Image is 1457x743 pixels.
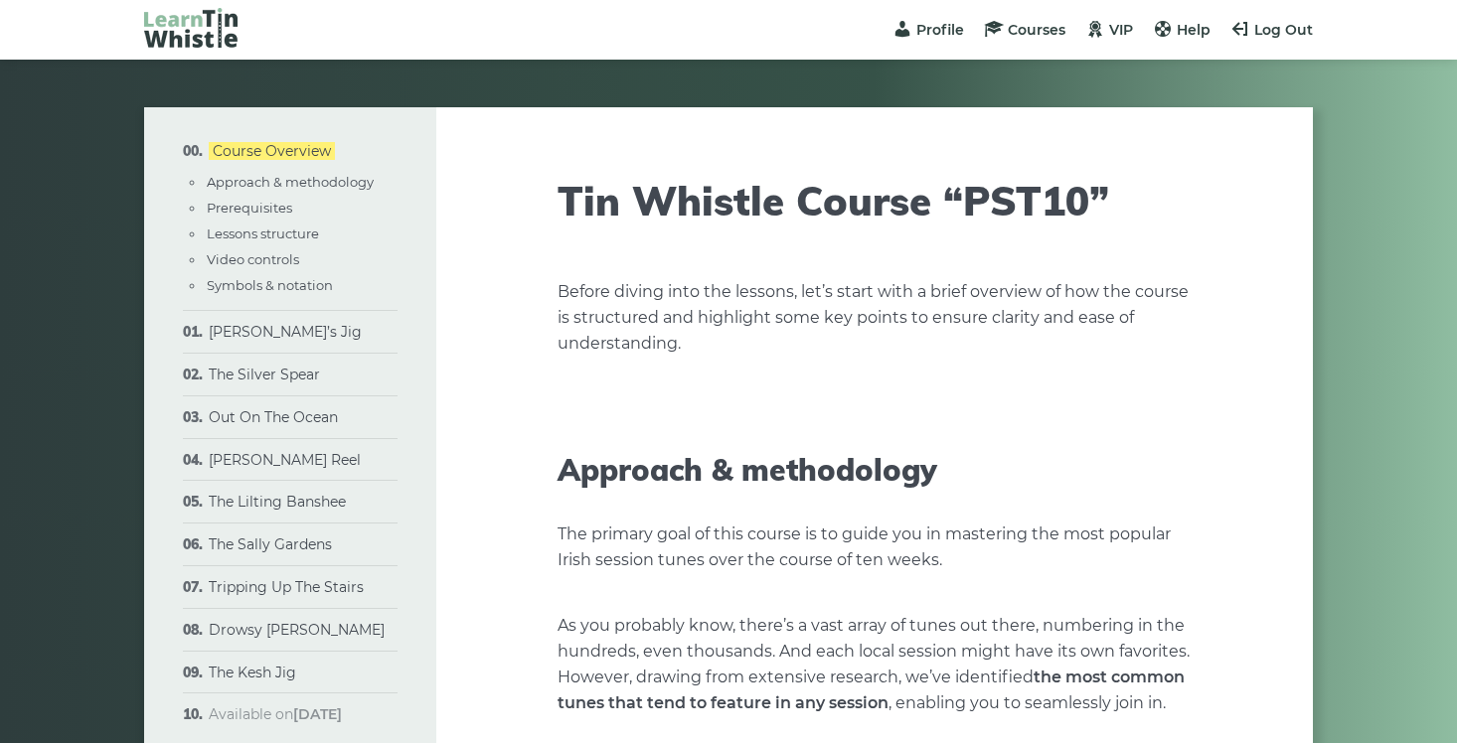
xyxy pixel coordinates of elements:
[558,452,1192,488] h2: Approach & methodology
[558,279,1192,357] p: Before diving into the lessons, let’s start with a brief overview of how the course is structured...
[207,200,292,216] a: Prerequisites
[209,493,346,511] a: The Lilting Banshee
[209,621,385,639] a: Drowsy [PERSON_NAME]
[209,366,320,383] a: The Silver Spear
[209,664,296,681] a: The Kesh Jig
[558,521,1192,573] p: The primary goal of this course is to guide you in mastering the most popular Irish session tunes...
[293,705,342,723] strong: [DATE]
[1008,21,1065,39] span: Courses
[892,21,964,39] a: Profile
[984,21,1065,39] a: Courses
[207,251,299,267] a: Video controls
[1230,21,1313,39] a: Log Out
[209,323,362,341] a: [PERSON_NAME]’s Jig
[209,535,332,553] a: The Sally Gardens
[558,613,1192,716] p: As you probably know, there’s a vast array of tunes out there, numbering in the hundreds, even th...
[1109,21,1133,39] span: VIP
[1153,21,1211,39] a: Help
[558,177,1192,224] h1: Tin Whistle Course “PST10”
[209,578,364,596] a: Tripping Up The Stairs
[207,277,333,293] a: Symbols & notation
[1085,21,1133,39] a: VIP
[1177,21,1211,39] span: Help
[209,451,361,469] a: [PERSON_NAME] Reel
[209,408,338,426] a: Out On The Ocean
[209,142,335,160] a: Course Overview
[916,21,964,39] span: Profile
[209,705,342,723] span: Available on
[207,174,374,190] a: Approach & methodology
[144,8,238,48] img: LearnTinWhistle.com
[1254,21,1313,39] span: Log Out
[207,225,319,241] a: Lessons structure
